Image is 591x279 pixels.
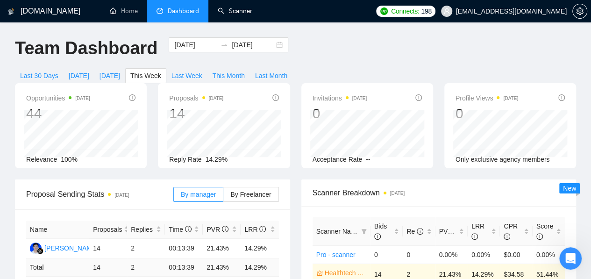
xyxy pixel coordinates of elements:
[313,105,367,122] div: 0
[8,4,14,19] img: logo
[165,258,203,277] td: 00:13:39
[221,41,228,49] span: to
[272,94,279,101] span: info-circle
[572,7,587,15] a: setting
[169,156,201,163] span: Reply Rate
[250,68,292,83] button: Last Month
[181,191,216,198] span: By manager
[61,156,78,163] span: 100%
[26,156,57,163] span: Relevance
[26,258,89,277] td: Total
[380,7,388,15] img: upwork-logo.png
[89,258,127,277] td: 14
[406,228,423,235] span: Re
[232,40,274,50] input: End date
[572,4,587,19] button: setting
[559,247,582,270] iframe: Intercom live chat
[222,226,228,232] span: info-circle
[157,7,163,14] span: dashboard
[325,268,365,278] a: Healthtech AI/ML
[417,228,423,235] span: info-circle
[533,245,565,264] td: 0.00%
[504,222,518,240] span: CPR
[443,8,450,14] span: user
[207,68,250,83] button: This Month
[359,224,369,238] span: filter
[127,221,165,239] th: Replies
[15,37,157,59] h1: Team Dashboard
[403,245,435,264] td: 0
[169,105,223,122] div: 14
[456,93,518,104] span: Profile Views
[26,188,173,200] span: Proposal Sending Stats
[26,105,90,122] div: 44
[100,71,120,81] span: [DATE]
[241,258,278,277] td: 14.29 %
[241,239,278,258] td: 14.29%
[130,71,161,81] span: This Week
[206,226,228,233] span: PVR
[127,239,165,258] td: 2
[114,193,129,198] time: [DATE]
[166,68,207,83] button: Last Week
[366,156,370,163] span: --
[213,71,245,81] span: This Month
[26,221,89,239] th: Name
[89,239,127,258] td: 14
[30,244,98,251] a: NM[PERSON_NAME]
[558,94,565,101] span: info-circle
[352,96,367,101] time: [DATE]
[456,156,550,163] span: Only exclusive agency members
[37,248,43,254] img: gigradar-bm.png
[563,185,576,192] span: New
[471,222,484,240] span: LRR
[374,233,381,240] span: info-circle
[259,226,266,232] span: info-circle
[26,93,90,104] span: Opportunities
[255,71,287,81] span: Last Month
[110,7,138,15] a: homeHome
[64,68,94,83] button: [DATE]
[174,40,217,50] input: Start date
[131,224,154,235] span: Replies
[171,71,202,81] span: Last Week
[471,233,478,240] span: info-circle
[439,228,461,235] span: PVR
[468,245,500,264] td: 0.00%
[20,71,58,81] span: Last 30 Days
[44,243,98,253] div: [PERSON_NAME]
[435,245,468,264] td: 0.00%
[316,228,360,235] span: Scanner Name
[244,226,266,233] span: LRR
[69,71,89,81] span: [DATE]
[316,270,323,276] span: crown
[94,68,125,83] button: [DATE]
[125,68,166,83] button: This Week
[316,251,356,258] a: Pro - scanner
[415,94,422,101] span: info-circle
[374,222,387,240] span: Bids
[313,187,565,199] span: Scanner Breakdown
[206,156,228,163] span: 14.29%
[456,105,518,122] div: 0
[75,96,90,101] time: [DATE]
[129,94,135,101] span: info-circle
[361,229,367,234] span: filter
[203,239,241,258] td: 21.43%
[390,191,405,196] time: [DATE]
[313,93,367,104] span: Invitations
[168,7,199,15] span: Dashboard
[503,96,518,101] time: [DATE]
[500,245,532,264] td: $0.00
[169,93,223,104] span: Proposals
[536,233,543,240] span: info-circle
[391,6,419,16] span: Connects:
[127,258,165,277] td: 2
[573,7,587,15] span: setting
[165,239,203,258] td: 00:13:39
[15,68,64,83] button: Last 30 Days
[218,7,252,15] a: searchScanner
[221,41,228,49] span: swap-right
[30,243,42,254] img: NM
[504,233,510,240] span: info-circle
